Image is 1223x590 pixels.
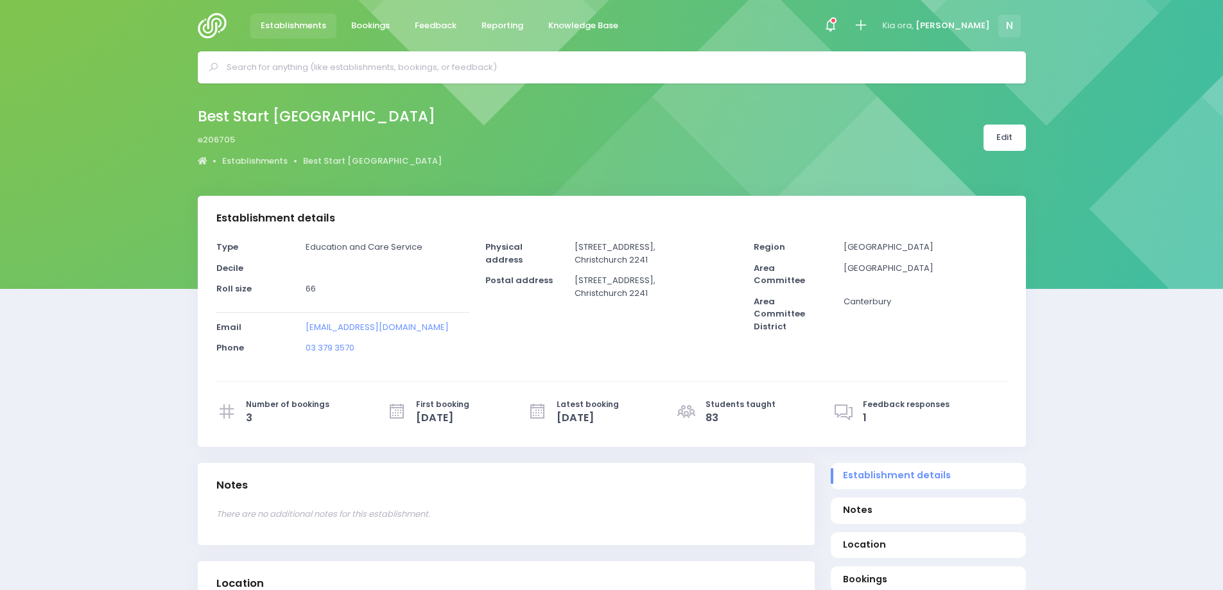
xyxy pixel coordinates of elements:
a: Establishments [222,155,288,168]
a: Feedback [404,13,467,39]
p: [STREET_ADDRESS], Christchurch 2241 [575,241,738,266]
h3: Establishment details [216,212,335,225]
a: Best Start [GEOGRAPHIC_DATA] [303,155,442,168]
span: Feedback responses [863,399,950,410]
p: Education and Care Service [306,241,469,254]
strong: Region [754,241,785,253]
span: [DATE] [416,410,469,426]
strong: Area Committee [754,262,805,287]
span: Bookings [351,19,390,32]
a: Establishment details [831,463,1026,489]
strong: Email [216,321,241,333]
span: 1 [863,410,950,426]
p: 66 [306,282,469,295]
a: Reporting [471,13,534,39]
strong: Area Committee District [754,295,805,333]
h3: Location [216,577,264,590]
p: [GEOGRAPHIC_DATA] [844,262,1007,275]
a: Establishments [250,13,337,39]
strong: Postal address [485,274,553,286]
strong: Phone [216,342,244,354]
p: [STREET_ADDRESS], Christchurch 2241 [575,274,738,299]
span: N [998,15,1021,37]
p: Canterbury [844,295,1007,308]
span: Students taught [706,399,776,410]
strong: Roll size [216,282,252,295]
span: Notes [843,503,1013,517]
img: Logo [198,13,234,39]
span: 83 [706,410,776,426]
a: Edit [984,125,1026,151]
span: e206705 [198,134,235,146]
a: 03 379 3570 [306,342,354,354]
a: [EMAIL_ADDRESS][DOMAIN_NAME] [306,321,449,333]
span: Establishment details [843,469,1013,482]
span: 3 [246,410,329,426]
span: Establishments [261,19,326,32]
input: Search for anything (like establishments, bookings, or feedback) [227,58,1008,77]
span: First booking [416,399,469,410]
span: Feedback [415,19,456,32]
h3: Notes [216,479,248,492]
a: Notes [831,498,1026,524]
p: [GEOGRAPHIC_DATA] [844,241,1007,254]
a: Bookings [341,13,401,39]
p: There are no additional notes for this establishment. [216,508,796,521]
h2: Best Start [GEOGRAPHIC_DATA] [198,108,435,125]
strong: Physical address [485,241,523,266]
span: Kia ora, [882,19,914,32]
span: [PERSON_NAME] [915,19,990,32]
span: Number of bookings [246,399,329,410]
span: Knowledge Base [548,19,618,32]
span: Reporting [481,19,523,32]
span: Latest booking [557,399,619,410]
span: Location [843,538,1013,551]
a: Location [831,532,1026,559]
span: [DATE] [557,410,619,426]
strong: Decile [216,262,243,274]
span: Bookings [843,573,1013,586]
strong: Type [216,241,238,253]
a: Knowledge Base [538,13,629,39]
